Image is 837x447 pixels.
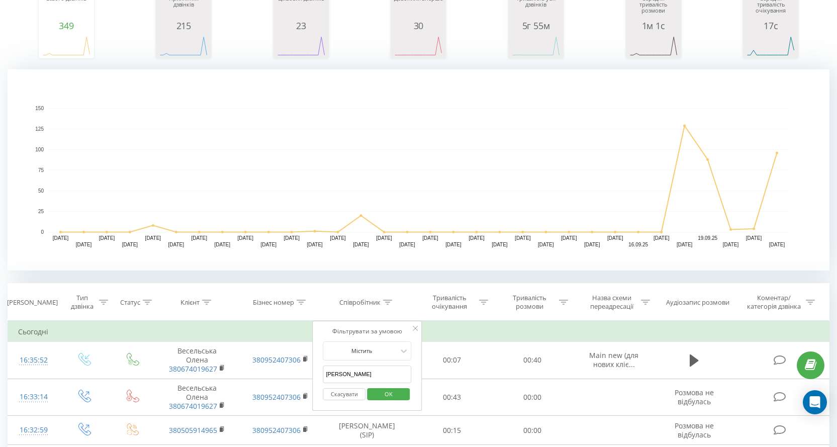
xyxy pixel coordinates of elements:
text: [DATE] [145,235,161,241]
div: Співробітник [339,298,381,307]
a: 380505914965 [169,425,217,435]
text: [DATE] [422,235,438,241]
span: Розмова не відбулась [675,388,714,406]
div: 17с [746,21,796,31]
svg: A chart. [511,31,561,61]
text: [DATE] [607,235,623,241]
text: 16.09.25 [628,242,648,247]
text: [DATE] [654,235,670,241]
td: 00:00 [492,379,573,416]
a: 380952407306 [252,392,301,402]
text: [DATE] [492,242,508,247]
td: Весельська Олена [155,379,239,416]
div: 215 [158,21,209,31]
text: [DATE] [76,242,92,247]
svg: A chart. [8,69,829,271]
a: 380952407306 [252,355,301,365]
text: [DATE] [769,242,785,247]
text: [DATE] [307,242,323,247]
td: 00:00 [492,416,573,445]
text: [DATE] [561,235,577,241]
div: 5г 55м [511,21,561,31]
a: 380674019627 [169,401,217,411]
text: [DATE] [445,242,461,247]
td: 00:43 [412,379,492,416]
text: 75 [38,167,44,173]
div: 349 [41,21,91,31]
div: 30 [393,21,443,31]
a: 380952407306 [252,425,301,435]
svg: A chart. [276,31,326,61]
svg: A chart. [158,31,209,61]
div: Тип дзвінка [68,294,96,311]
span: Розмова не відбулась [675,421,714,439]
text: 150 [35,106,44,111]
td: Сьогодні [8,322,829,342]
div: Open Intercom Messenger [803,390,827,414]
td: 00:07 [412,342,492,379]
td: [PERSON_NAME] (SIP) [322,416,412,445]
svg: A chart. [746,31,796,61]
text: 19.09.25 [698,235,717,241]
text: [DATE] [237,235,253,241]
text: [DATE] [53,235,69,241]
text: [DATE] [192,235,208,241]
div: 23 [276,21,326,31]
text: [DATE] [538,242,554,247]
svg: A chart. [393,31,443,61]
text: [DATE] [584,242,600,247]
div: 16:32:59 [18,420,49,440]
div: Бізнес номер [253,298,294,307]
td: 00:40 [492,342,573,379]
div: Аудіозапис розмови [666,298,729,307]
button: Скасувати [323,388,365,401]
text: [DATE] [215,242,231,247]
div: Статус [120,298,140,307]
text: [DATE] [260,242,276,247]
text: [DATE] [376,235,392,241]
text: 100 [35,147,44,152]
div: Тривалість розмови [503,294,556,311]
text: [DATE] [122,242,138,247]
div: Фільтрувати за умовою [323,326,411,336]
span: OK [375,386,403,402]
svg: A chart. [41,31,91,61]
td: Весельська Олена [155,342,239,379]
div: Тривалість очікування [423,294,477,311]
text: [DATE] [99,235,115,241]
div: 16:35:52 [18,350,49,370]
input: Введіть значення [323,366,411,383]
text: [DATE] [284,235,300,241]
text: 0 [41,229,44,235]
text: [DATE] [723,242,739,247]
button: OK [367,388,410,401]
div: [PERSON_NAME] [7,298,58,307]
text: [DATE] [515,235,531,241]
text: [DATE] [330,235,346,241]
text: 25 [38,209,44,214]
text: [DATE] [469,235,485,241]
div: 1м 1с [628,21,679,31]
span: Main new (для нових кліє... [589,350,638,369]
text: [DATE] [168,242,184,247]
text: [DATE] [677,242,693,247]
text: 50 [38,188,44,194]
text: [DATE] [353,242,369,247]
text: [DATE] [746,235,762,241]
a: 380674019627 [169,364,217,374]
div: Коментар/категорія дзвінка [745,294,803,311]
text: [DATE] [399,242,415,247]
div: Клієнт [180,298,200,307]
text: 125 [35,126,44,132]
div: 16:33:14 [18,387,49,407]
svg: A chart. [628,31,679,61]
td: 00:15 [412,416,492,445]
div: Назва схеми переадресації [585,294,638,311]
